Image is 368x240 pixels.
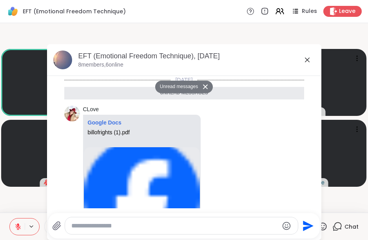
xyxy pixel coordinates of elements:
span: audio-muted [44,180,49,185]
button: Unread messages [155,81,200,93]
img: https://sharewell-space-live.sfo3.digitaloceanspaces.com/user-generated/380e89db-2a5e-43fa-ad13-d... [64,106,80,121]
span: EFT (Emotional Freedom Technique) [23,7,126,15]
img: ShareWell Logomark [6,5,20,18]
div: Unread messages [64,87,304,99]
div: billofrights (1).pdf [88,129,196,136]
img: EFT (Emotional Freedom Technique), Oct 08 [53,51,72,69]
a: Attachment [88,119,121,126]
p: 8 members, 6 online [78,61,123,69]
span: Rules [302,7,317,15]
span: [DATE] [170,76,197,84]
a: CLove [83,106,99,114]
span: Leave [339,7,355,15]
div: EFT (Emotional Freedom Technique), [DATE] [78,51,315,61]
span: Chat [344,223,359,231]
